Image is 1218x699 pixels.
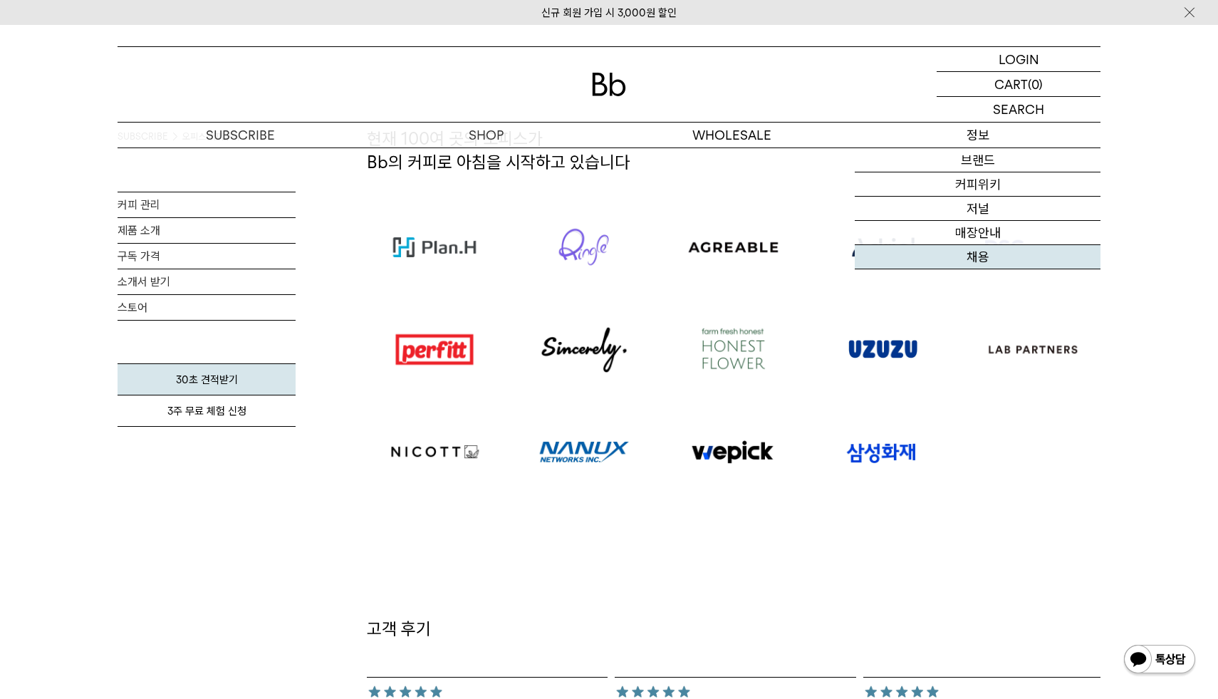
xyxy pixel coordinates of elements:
[118,218,296,243] a: 제품 소개
[937,47,1100,72] a: LOGIN
[367,127,1100,196] h2: 현재 100여 곳의 오피스가 Bb의 커피로 아침을 시작하고 있습니다
[855,245,1100,269] a: 채용
[118,295,296,320] a: 스토어
[118,269,296,294] a: 소개서 받기
[363,123,609,147] a: SHOP
[833,221,933,274] img: 로고
[534,221,634,273] img: 로고
[855,197,1100,221] a: 저널
[684,221,784,274] img: 로고
[684,425,784,478] img: 로고
[855,221,1100,245] a: 매장안내
[118,395,296,427] a: 3주 무료 체험 신청
[999,47,1039,71] p: LOGIN
[833,323,933,376] img: 로고
[833,425,933,478] img: 로고
[855,172,1100,197] a: 커피위키
[592,73,626,96] img: 로고
[118,123,363,147] a: SUBSCRIBE
[993,97,1044,122] p: SEARCH
[534,324,634,376] img: 로고
[994,72,1028,96] p: CART
[684,324,784,376] img: 로고
[983,323,1083,376] img: 로고
[534,425,634,478] img: 로고
[1123,643,1197,678] img: 카카오톡 채널 1:1 채팅 버튼
[385,323,484,375] img: 로고
[937,72,1100,97] a: CART (0)
[118,363,296,395] a: 30초 견적받기
[385,221,484,274] img: 로고
[1028,72,1043,96] p: (0)
[541,6,677,19] a: 신규 회원 가입 시 3,000원 할인
[855,123,1100,147] p: 정보
[385,425,484,478] img: 로고
[118,244,296,269] a: 구독 가격
[367,617,1100,677] h2: 고객 후기
[609,123,855,147] p: WHOLESALE
[118,192,296,217] a: 커피 관리
[855,148,1100,172] a: 브랜드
